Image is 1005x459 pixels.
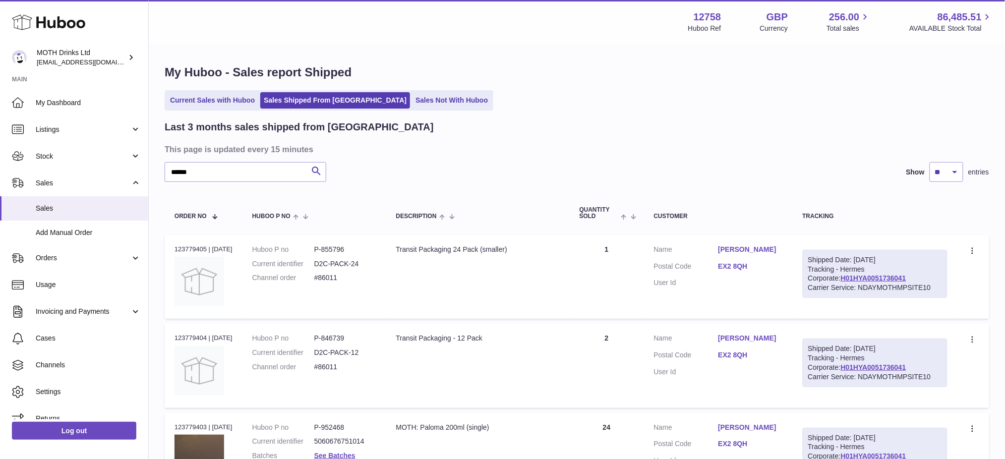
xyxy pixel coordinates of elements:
span: Settings [36,387,141,397]
span: [EMAIL_ADDRESS][DOMAIN_NAME] [37,58,146,66]
div: Huboo Ref [688,24,721,33]
span: Channels [36,360,141,370]
a: 256.00 Total sales [827,10,871,33]
span: Listings [36,125,130,134]
span: Add Manual Order [36,228,141,237]
strong: 12758 [694,10,721,24]
img: internalAdmin-12758@internal.huboo.com [12,50,27,65]
span: Total sales [827,24,871,33]
span: Sales [36,178,130,188]
span: 256.00 [829,10,859,24]
span: 86,485.51 [938,10,982,24]
span: AVAILABLE Stock Total [909,24,993,33]
span: Cases [36,334,141,343]
span: Orders [36,253,130,263]
span: Usage [36,280,141,289]
strong: GBP [767,10,788,24]
span: Sales [36,204,141,213]
span: Returns [36,414,141,423]
div: MOTH Drinks Ltd [37,48,126,67]
span: My Dashboard [36,98,141,108]
span: Stock [36,152,130,161]
a: Log out [12,422,136,440]
span: Invoicing and Payments [36,307,130,316]
div: Currency [760,24,788,33]
a: 86,485.51 AVAILABLE Stock Total [909,10,993,33]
